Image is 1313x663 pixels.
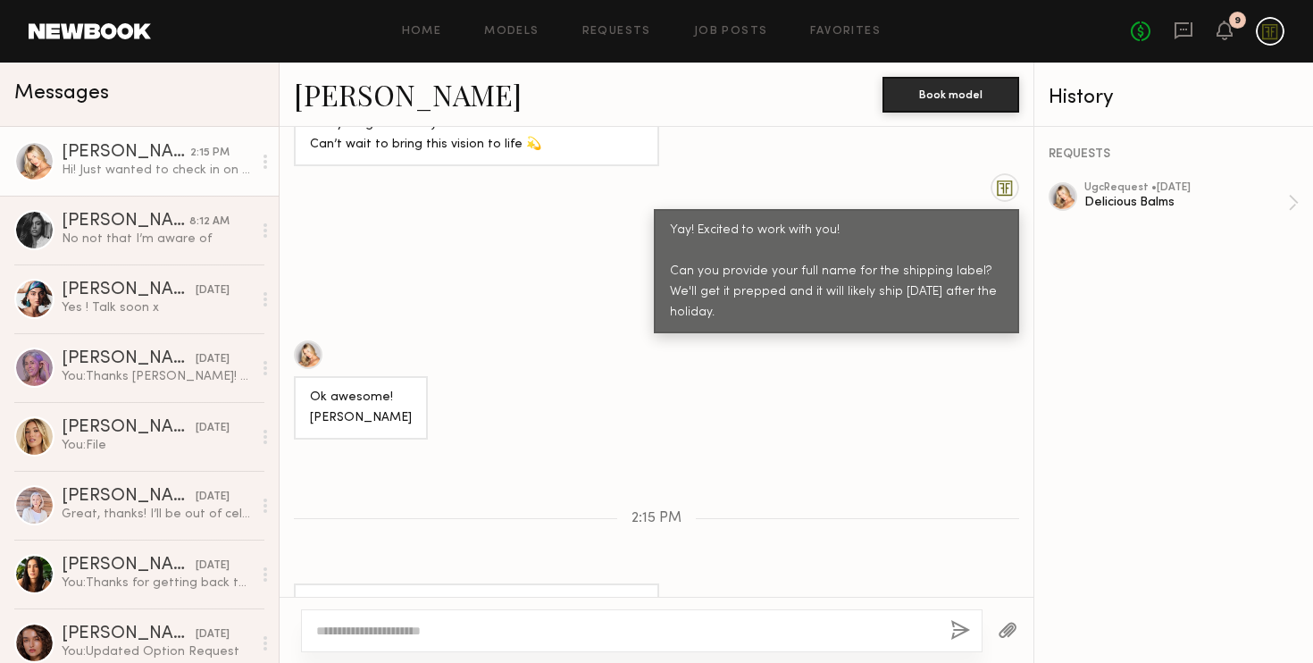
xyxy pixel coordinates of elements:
[196,420,230,437] div: [DATE]
[62,488,196,506] div: [PERSON_NAME]
[1084,182,1299,223] a: ugcRequest •[DATE]Delicious Balms
[484,26,539,38] a: Models
[14,83,109,104] span: Messages
[402,26,442,38] a: Home
[1049,148,1299,161] div: REQUESTS
[62,368,252,385] div: You: Thanks [PERSON_NAME]! We will let our team know. xx
[62,299,252,316] div: Yes ! Talk soon x
[1084,182,1288,194] div: ugc Request • [DATE]
[62,643,252,660] div: You: Updated Option Request
[694,26,768,38] a: Job Posts
[882,86,1019,101] a: Book model
[62,213,189,231] div: [PERSON_NAME]
[62,557,196,575] div: [PERSON_NAME]
[62,231,252,248] div: No not that I’m aware of
[62,575,252,592] div: You: Thanks for getting back to us! We'll keep you in mind for the next one! xx
[196,351,230,368] div: [DATE]
[310,595,643,657] div: Hi! Just wanted to check in on the shipping. I’ll be in nyc 10-16 so I can film there but want to...
[1049,88,1299,108] div: History
[62,437,252,454] div: You: File
[196,489,230,506] div: [DATE]
[1234,16,1241,26] div: 9
[1084,194,1288,211] div: Delicious Balms
[582,26,651,38] a: Requests
[670,221,1003,323] div: Yay! Excited to work with you! Can you provide your full name for the shipping label? We'll get i...
[810,26,881,38] a: Favorites
[631,511,682,526] span: 2:15 PM
[294,75,522,113] a: [PERSON_NAME]
[62,419,196,437] div: [PERSON_NAME]
[196,626,230,643] div: [DATE]
[62,281,196,299] div: [PERSON_NAME]
[196,558,230,575] div: [DATE]
[62,144,190,162] div: [PERSON_NAME]
[196,282,230,299] div: [DATE]
[190,145,230,162] div: 2:15 PM
[62,350,196,368] div: [PERSON_NAME]
[62,625,196,643] div: [PERSON_NAME]
[62,162,252,179] div: Hi! Just wanted to check in on the shipping. I’ll be in nyc 10-16 so I can film there but want to...
[882,77,1019,113] button: Book model
[189,214,230,231] div: 8:12 AM
[310,388,412,429] div: Ok awesome! [PERSON_NAME]
[62,506,252,523] div: Great, thanks! I’ll be out of cell service here and there but will check messages whenever I have...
